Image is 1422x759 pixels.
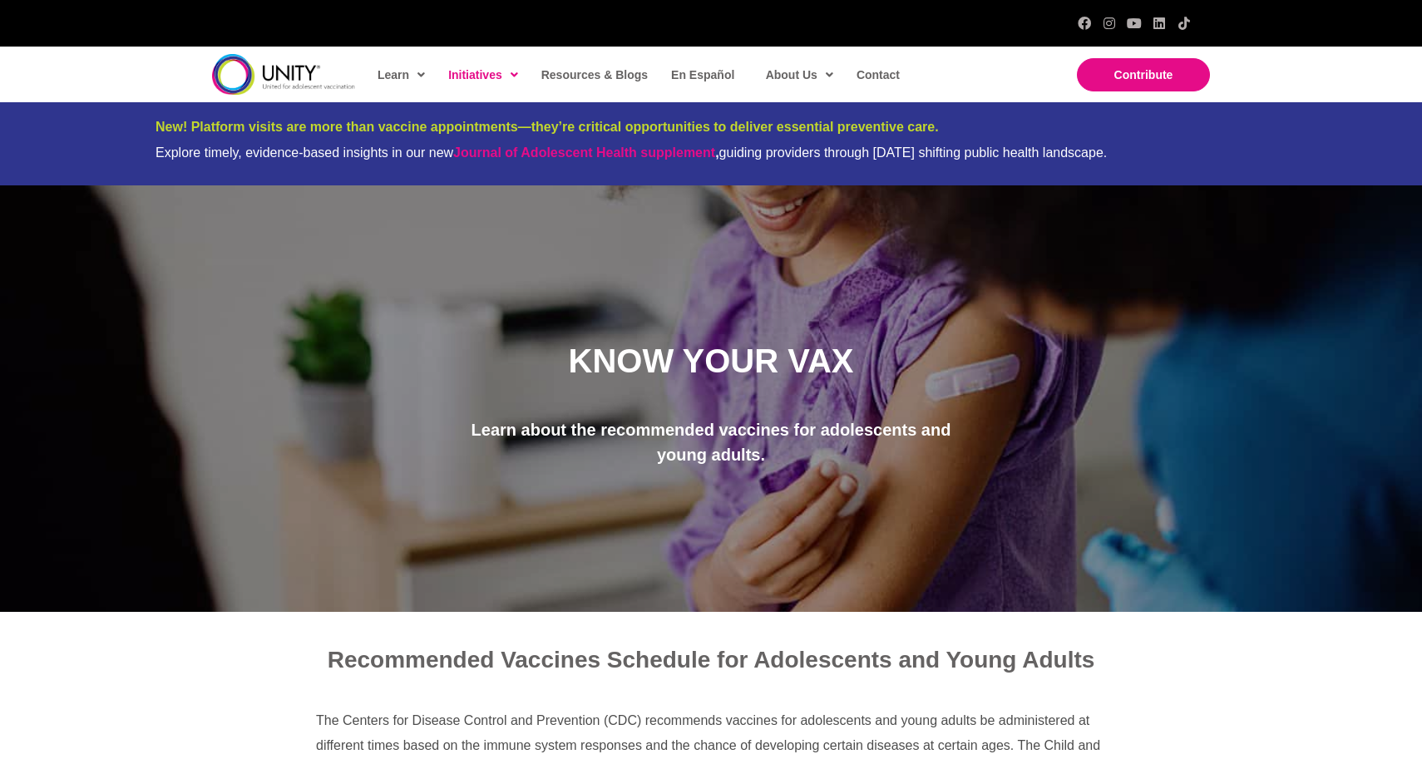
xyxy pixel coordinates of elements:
[156,145,1266,160] div: Explore timely, evidence-based insights in our new guiding providers through [DATE] shifting publ...
[1077,58,1210,91] a: Contribute
[1128,17,1141,30] a: YouTube
[448,62,518,87] span: Initiatives
[533,56,654,94] a: Resources & Blogs
[848,56,906,94] a: Contact
[541,68,648,81] span: Resources & Blogs
[766,62,833,87] span: About Us
[1114,68,1173,81] span: Contribute
[1078,17,1091,30] a: Facebook
[663,56,741,94] a: En Español
[378,62,425,87] span: Learn
[453,145,715,160] a: Journal of Adolescent Health supplement
[447,417,975,467] p: Learn about the recommended vaccines for adolescents and young adults.
[1178,17,1191,30] a: TikTok
[758,56,840,94] a: About Us
[1153,17,1166,30] a: LinkedIn
[671,68,734,81] span: En Español
[453,145,718,160] strong: ,
[328,647,1095,673] span: Recommended Vaccines Schedule for Adolescents and Young Adults
[1103,17,1116,30] a: Instagram
[857,68,900,81] span: Contact
[569,343,854,379] span: KNOW YOUR VAX
[212,54,355,95] img: unity-logo-dark
[156,120,939,134] span: New! Platform visits are more than vaccine appointments—they’re critical opportunities to deliver...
